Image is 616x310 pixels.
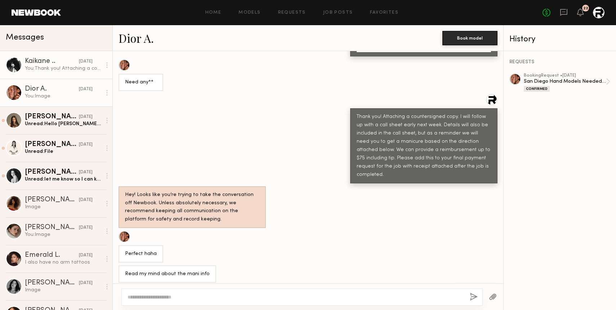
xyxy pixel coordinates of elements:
[25,224,79,231] div: [PERSON_NAME]
[25,93,102,100] div: You: Image
[25,141,79,148] div: [PERSON_NAME]
[125,78,157,87] div: Need any**
[25,148,102,155] div: Unread: File
[357,113,491,179] div: Thank you! Attaching a countersigned copy. I will follow up with a call sheet early next week. De...
[79,280,93,287] div: [DATE]
[79,169,93,176] div: [DATE]
[25,86,79,93] div: Dior A.
[79,252,93,259] div: [DATE]
[125,191,259,224] div: Hey! Looks like you’re trying to take the conversation off Newbook. Unless absolutely necessary, ...
[25,113,79,120] div: [PERSON_NAME]
[25,204,102,210] div: Image
[25,259,102,266] div: I also have no arm tattoos
[583,6,588,10] div: 22
[524,86,550,92] div: Confirmed
[524,73,606,78] div: booking Request • [DATE]
[25,169,79,176] div: [PERSON_NAME]
[25,231,102,238] div: You: Image
[6,33,44,42] span: Messages
[25,65,102,72] div: You: Thank you! Attaching a countersigned copy. I will follow up with a call sheet early next wee...
[25,287,102,293] div: Image
[125,250,157,258] div: Perfect haha
[524,78,606,85] div: San Diego Hand Models Needed (9/4)
[25,176,102,183] div: Unread: let me know so I can keep my schedule open!
[442,35,497,41] a: Book model
[25,120,102,127] div: Unread: Hello [PERSON_NAME]! Looking forward to hearing back from you [EMAIL_ADDRESS][DOMAIN_NAME...
[79,114,93,120] div: [DATE]
[323,10,353,15] a: Job Posts
[370,10,398,15] a: Favorites
[79,58,93,65] div: [DATE]
[25,252,79,259] div: Emerald L.
[524,73,610,92] a: bookingRequest •[DATE]San Diego Hand Models Needed (9/4)Confirmed
[509,35,610,44] div: History
[79,86,93,93] div: [DATE]
[205,10,222,15] a: Home
[79,197,93,204] div: [DATE]
[278,10,306,15] a: Requests
[25,196,79,204] div: [PERSON_NAME]
[509,60,610,65] div: REQUESTS
[79,141,93,148] div: [DATE]
[125,270,210,278] div: Read my mind about the mani info
[25,58,79,65] div: Kaikane ..
[119,30,154,46] a: Dior A.
[238,10,260,15] a: Models
[25,279,79,287] div: [PERSON_NAME]
[442,31,497,45] button: Book model
[79,224,93,231] div: [DATE]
